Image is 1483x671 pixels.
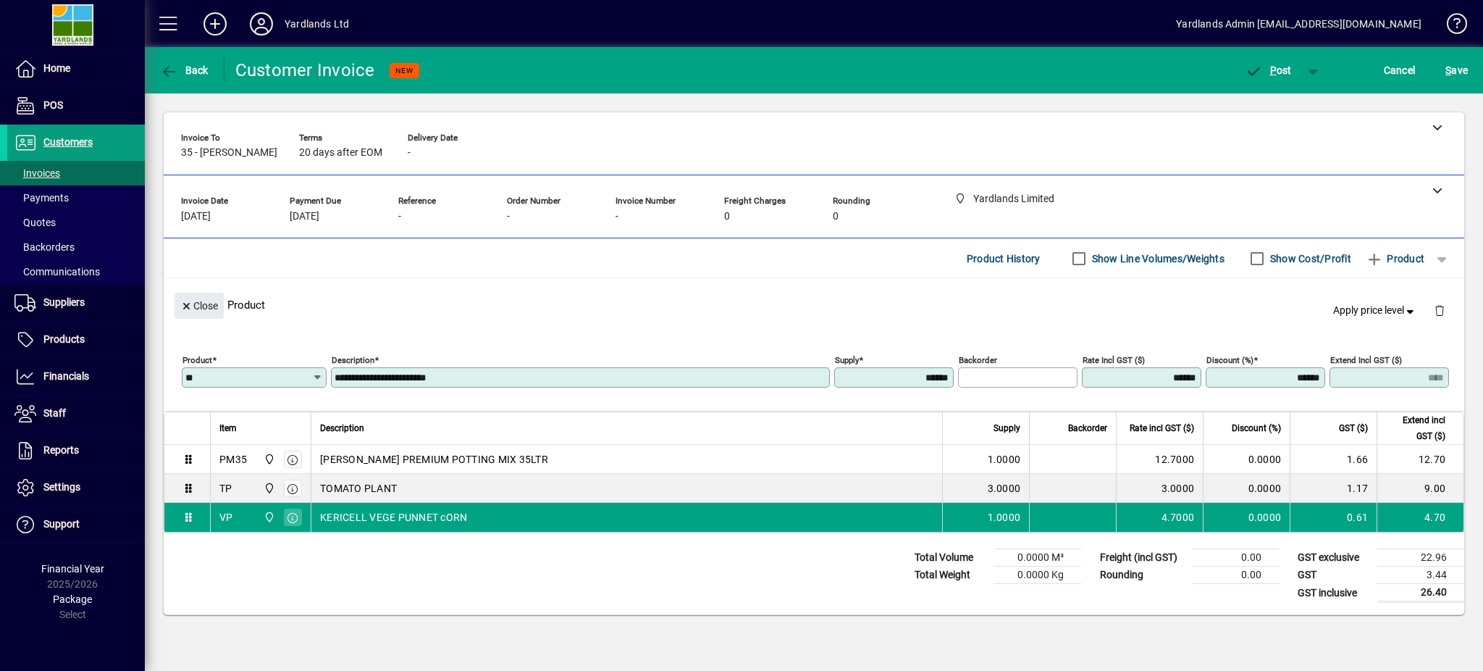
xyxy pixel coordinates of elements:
td: GST inclusive [1290,584,1377,602]
span: Reports [43,444,79,456]
td: Freight (incl GST) [1093,549,1192,567]
button: Close [175,293,224,319]
span: [DATE] [181,211,211,222]
span: Financial Year [41,563,104,575]
span: S [1445,64,1451,76]
td: Total Volume [907,549,994,567]
span: [DATE] [290,211,319,222]
span: Package [53,593,92,605]
span: [PERSON_NAME] PREMIUM POTTING MIX 35LTR [320,452,548,467]
span: 1.0000 [988,452,1021,467]
td: 0.0000 Kg [994,567,1081,584]
span: Product [1366,247,1424,270]
td: 0.00 [1192,567,1279,584]
div: 3.0000 [1125,481,1194,496]
a: Knowledge Base [1436,3,1465,50]
mat-label: Extend incl GST ($) [1330,355,1402,365]
span: 3.0000 [988,481,1021,496]
span: Rate incl GST ($) [1130,420,1194,436]
span: POS [43,99,63,111]
span: TOMATO PLANT [320,481,397,496]
mat-label: Product [182,355,212,365]
a: Backorders [7,235,145,259]
a: Staff [7,396,145,432]
mat-label: Description [332,355,374,365]
span: Extend incl GST ($) [1386,412,1445,444]
span: Supply [993,420,1020,436]
mat-label: Backorder [959,355,997,365]
span: Customers [43,136,93,148]
span: Backorder [1068,420,1107,436]
td: GST [1290,567,1377,584]
span: Backorders [14,241,75,253]
div: Yardlands Ltd [285,12,349,36]
span: Payments [14,192,69,204]
td: 9.00 [1377,474,1463,503]
td: 12.70 [1377,445,1463,474]
mat-label: Rate incl GST ($) [1083,355,1145,365]
div: Customer Invoice [235,59,375,82]
button: Cancel [1380,57,1419,83]
a: Settings [7,470,145,506]
td: GST exclusive [1290,549,1377,567]
span: Home [43,62,70,74]
span: Back [160,64,209,76]
td: Rounding [1093,567,1192,584]
button: Product [1358,246,1432,272]
td: 0.0000 [1203,445,1290,474]
span: Item [219,420,237,436]
span: - [398,211,401,222]
mat-label: Discount (%) [1206,355,1253,365]
div: PM35 [219,452,247,467]
td: 4.70 [1377,503,1463,532]
span: Discount (%) [1232,420,1281,436]
button: Add [192,11,238,37]
td: 0.0000 M³ [994,549,1081,567]
a: Communications [7,259,145,284]
span: KERICELL VEGE PUNNET cORN [320,510,467,525]
button: Apply price level [1327,298,1423,324]
span: Yardlands Limited [260,451,277,467]
td: Total Weight [907,567,994,584]
span: GST ($) [1339,420,1368,436]
a: Reports [7,433,145,469]
div: 4.7000 [1125,510,1194,525]
app-page-header-button: Back [145,57,224,83]
div: Product [164,278,1464,331]
span: Products [43,333,85,345]
button: Post [1238,57,1299,83]
td: 0.00 [1192,549,1279,567]
button: Delete [1422,293,1457,328]
mat-label: Supply [835,355,859,365]
a: Support [7,507,145,543]
span: Description [320,420,364,436]
span: - [507,211,510,222]
a: POS [7,88,145,124]
td: 0.0000 [1203,474,1290,503]
a: Invoices [7,161,145,186]
td: 0.0000 [1203,503,1290,532]
span: 0 [833,211,839,222]
span: Invoices [14,167,60,179]
label: Show Cost/Profit [1267,251,1351,266]
span: 20 days after EOM [299,147,382,159]
button: Back [156,57,212,83]
td: 1.17 [1290,474,1377,503]
span: Communications [14,266,100,278]
button: Save [1442,57,1471,83]
span: P [1270,64,1277,76]
span: Yardlands Limited [260,509,277,525]
span: 0 [724,211,730,222]
span: Financials [43,370,89,382]
span: NEW [395,66,413,75]
span: Support [43,518,80,530]
td: 3.44 [1377,567,1464,584]
div: VP [219,510,233,525]
a: Quotes [7,210,145,235]
a: Products [7,322,145,358]
span: Yardlands Limited [260,480,277,496]
span: 35 - [PERSON_NAME] [181,147,277,159]
span: ost [1245,64,1292,76]
span: Suppliers [43,296,85,308]
label: Show Line Volumes/Weights [1089,251,1224,266]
